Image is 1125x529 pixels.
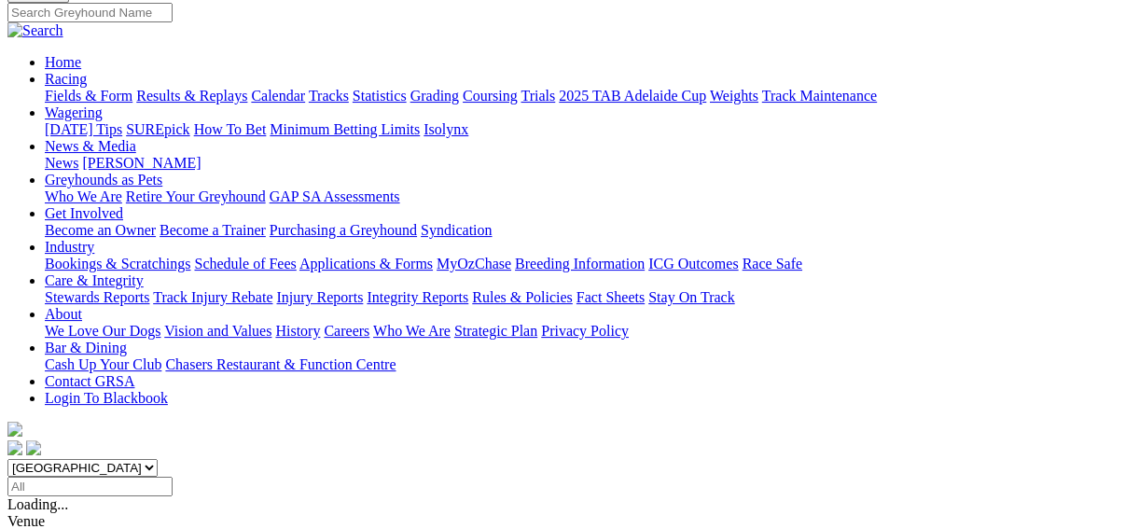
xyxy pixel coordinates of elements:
[270,188,400,204] a: GAP SA Assessments
[45,323,160,339] a: We Love Our Dogs
[762,88,877,104] a: Track Maintenance
[576,289,645,305] a: Fact Sheets
[45,239,94,255] a: Industry
[45,172,162,188] a: Greyhounds as Pets
[7,422,22,437] img: logo-grsa-white.png
[410,88,459,104] a: Grading
[454,323,537,339] a: Strategic Plan
[26,440,41,455] img: twitter.svg
[251,88,305,104] a: Calendar
[437,256,511,271] a: MyOzChase
[45,256,1118,272] div: Industry
[45,222,1118,239] div: Get Involved
[45,104,103,120] a: Wagering
[45,88,132,104] a: Fields & Form
[7,496,68,512] span: Loading...
[373,323,451,339] a: Who We Are
[367,289,468,305] a: Integrity Reports
[194,121,267,137] a: How To Bet
[45,54,81,70] a: Home
[45,71,87,87] a: Racing
[82,155,201,171] a: [PERSON_NAME]
[45,390,168,406] a: Login To Blackbook
[45,205,123,221] a: Get Involved
[463,88,518,104] a: Coursing
[742,256,801,271] a: Race Safe
[648,289,734,305] a: Stay On Track
[45,356,1118,373] div: Bar & Dining
[126,188,266,204] a: Retire Your Greyhound
[45,155,78,171] a: News
[45,222,156,238] a: Become an Owner
[353,88,407,104] a: Statistics
[299,256,433,271] a: Applications & Forms
[45,88,1118,104] div: Racing
[7,477,173,496] input: Select date
[270,222,417,238] a: Purchasing a Greyhound
[45,306,82,322] a: About
[45,373,134,389] a: Contact GRSA
[45,272,144,288] a: Care & Integrity
[324,323,369,339] a: Careers
[45,289,149,305] a: Stewards Reports
[521,88,555,104] a: Trials
[276,289,363,305] a: Injury Reports
[275,323,320,339] a: History
[45,356,161,372] a: Cash Up Your Club
[7,22,63,39] img: Search
[472,289,573,305] a: Rules & Policies
[648,256,738,271] a: ICG Outcomes
[153,289,272,305] a: Track Injury Rebate
[421,222,492,238] a: Syndication
[45,289,1118,306] div: Care & Integrity
[45,188,122,204] a: Who We Are
[45,323,1118,340] div: About
[45,340,127,355] a: Bar & Dining
[160,222,266,238] a: Become a Trainer
[136,88,247,104] a: Results & Replays
[710,88,758,104] a: Weights
[559,88,706,104] a: 2025 TAB Adelaide Cup
[45,188,1118,205] div: Greyhounds as Pets
[194,256,296,271] a: Schedule of Fees
[165,356,396,372] a: Chasers Restaurant & Function Centre
[309,88,349,104] a: Tracks
[515,256,645,271] a: Breeding Information
[45,256,190,271] a: Bookings & Scratchings
[45,155,1118,172] div: News & Media
[164,323,271,339] a: Vision and Values
[7,3,173,22] input: Search
[126,121,189,137] a: SUREpick
[7,440,22,455] img: facebook.svg
[424,121,468,137] a: Isolynx
[270,121,420,137] a: Minimum Betting Limits
[45,138,136,154] a: News & Media
[45,121,122,137] a: [DATE] Tips
[45,121,1118,138] div: Wagering
[541,323,629,339] a: Privacy Policy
